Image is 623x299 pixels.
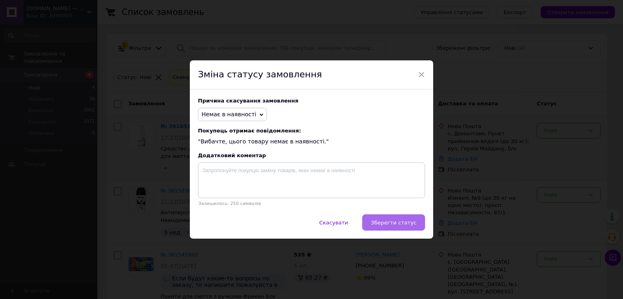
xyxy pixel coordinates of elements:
[319,220,348,226] span: Скасувати
[198,128,425,146] div: "Вибачте, цього товару немає в наявності."
[198,98,425,104] div: Причина скасування замовлення
[198,201,425,206] p: Залишилось: 250 символів
[190,60,433,90] div: Зміна статусу замовлення
[198,128,425,134] span: Покупець отримає повідомлення:
[371,220,417,226] span: Зберегти статус
[418,68,425,81] span: ×
[362,214,425,231] button: Зберегти статус
[202,111,256,117] span: Немає в наявності
[198,152,425,158] div: Додатковий коментар
[311,214,357,231] button: Скасувати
